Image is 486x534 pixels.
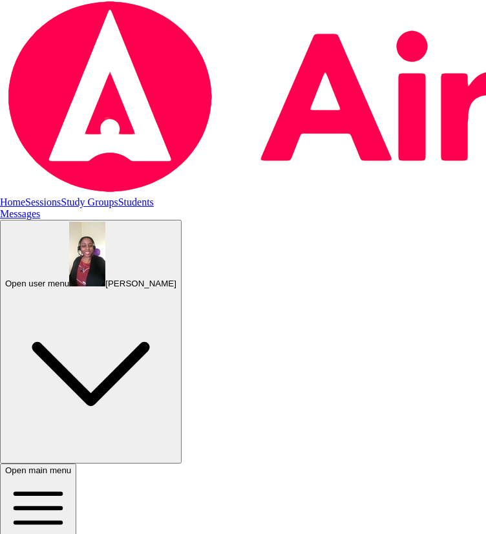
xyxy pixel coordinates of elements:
span: Open main menu [5,465,71,475]
a: Students [118,197,154,208]
span: [PERSON_NAME] [105,279,176,288]
a: Sessions [25,197,61,208]
a: Study Groups [61,197,118,208]
span: Open user menu [5,279,69,288]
